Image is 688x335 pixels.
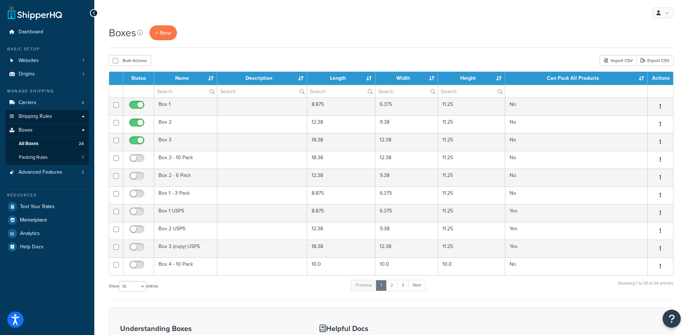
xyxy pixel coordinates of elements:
td: Yes [505,222,648,240]
input: Search [375,85,438,98]
span: Websites [18,58,39,64]
span: 1 [83,71,84,77]
td: Box 3 - 10 Pack [154,151,217,169]
span: Boxes [18,127,33,133]
a: Export CSV [636,55,673,66]
td: Box 1 [154,98,217,115]
div: Import CSV [600,55,636,66]
td: 9.38 [375,222,438,240]
td: 11.25 [438,115,505,133]
li: Advanced Features [5,166,89,179]
td: 6.375 [375,186,438,204]
td: 11.25 [438,240,505,257]
td: 12.38 [375,240,438,257]
td: 11.25 [438,133,505,151]
div: Resources [5,192,89,198]
td: Box 2 [154,115,217,133]
a: 1 [376,280,387,291]
h1: Boxes [109,26,136,40]
td: No [505,169,648,186]
a: Boxes [5,124,89,137]
span: All Boxes [19,141,38,147]
td: No [505,186,648,204]
a: Help Docs [5,240,89,253]
h3: Helpful Docs [320,324,433,332]
a: Websites 1 [5,54,89,67]
a: Analytics [5,227,89,240]
li: Carriers [5,96,89,109]
td: 18.38 [307,151,375,169]
th: Height : activate to sort column ascending [438,72,505,85]
input: Search [217,85,307,98]
a: Test Your Rates [5,200,89,213]
td: 11.25 [438,169,505,186]
li: All Boxes [5,137,89,150]
th: Actions [648,72,673,85]
a: Marketplace [5,214,89,227]
a: Carriers 4 [5,96,89,109]
td: Box 1 USPS [154,204,217,222]
td: 8.875 [307,98,375,115]
th: Name : activate to sort column ascending [154,72,217,85]
span: 4 [82,100,84,106]
a: Previous [351,280,376,291]
td: Box 1 - 3 Pack [154,186,217,204]
span: Test Your Rates [20,204,55,210]
td: 8.875 [307,186,375,204]
th: Can Pack All Products : activate to sort column ascending [505,72,648,85]
h3: Understanding Boxes [120,324,301,332]
a: All Boxes 24 [5,137,89,150]
a: 2 [386,280,398,291]
a: Dashboard [5,25,89,39]
span: Carriers [18,100,36,106]
td: 18.38 [307,240,375,257]
span: Dashboard [18,29,43,35]
td: 10.0 [307,257,375,275]
a: Next [408,280,426,291]
li: Origins [5,67,89,81]
label: Show entries [109,281,158,292]
td: 12.38 [307,115,375,133]
button: Bulk Actions [109,55,151,66]
span: Shipping Rules [18,113,52,120]
td: Box 3 (copy) USPS [154,240,217,257]
span: 1 [83,58,84,64]
span: Origins [18,71,35,77]
td: 12.38 [375,133,438,151]
input: Search [154,85,217,98]
td: Box 3 [154,133,217,151]
button: Open Resource Center [663,310,681,328]
td: 11.25 [438,186,505,204]
div: Manage Shipping [5,88,89,94]
td: 6.375 [375,204,438,222]
th: Status [123,72,154,85]
td: Yes [505,240,648,257]
li: Boxes [5,124,89,165]
td: Box 2 USPS [154,222,217,240]
td: 12.38 [307,222,375,240]
li: Websites [5,54,89,67]
div: Showing 1 to 10 of 24 entries [618,279,673,295]
select: Showentries [119,281,146,292]
td: Yes [505,204,648,222]
a: 3 [397,280,409,291]
td: No [505,151,648,169]
span: + New [155,29,171,37]
td: 9.38 [375,115,438,133]
a: Shipping Rules [5,110,89,123]
td: No [505,115,648,133]
span: Analytics [20,231,40,237]
td: Box 4 - 10 Pack [154,257,217,275]
td: Box 2 - 6 Pack [154,169,217,186]
td: No [505,133,648,151]
a: Packing Rules 7 [5,151,89,164]
a: ShipperHQ Home [8,5,62,20]
td: 10.0 [375,257,438,275]
td: 8.875 [307,204,375,222]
